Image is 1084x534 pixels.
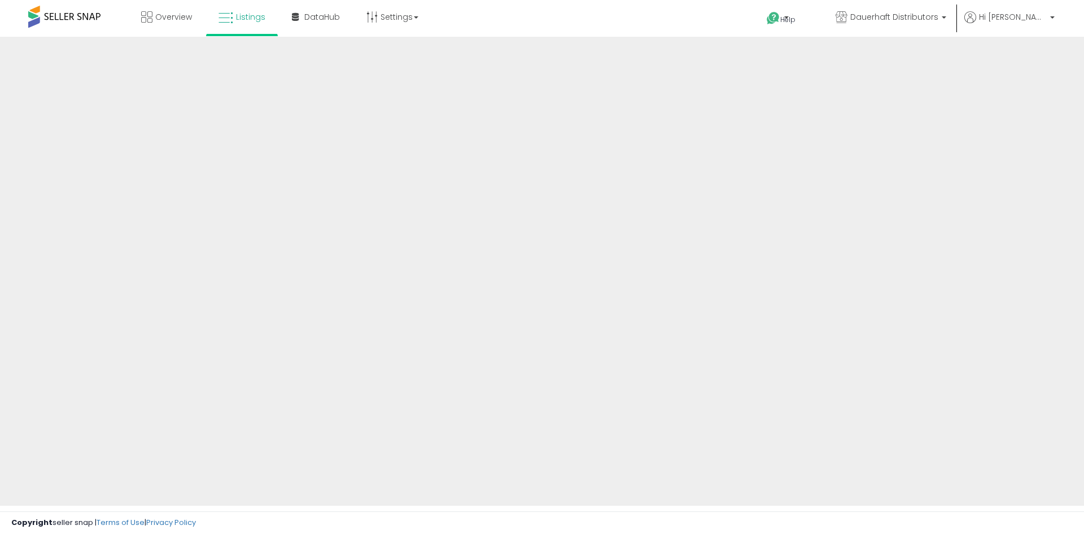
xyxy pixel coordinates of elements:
span: Listings [236,11,265,23]
span: Help [780,15,795,24]
span: Overview [155,11,192,23]
a: Hi [PERSON_NAME] [964,11,1055,37]
span: DataHub [304,11,340,23]
a: Help [758,3,818,37]
span: Hi [PERSON_NAME] [979,11,1047,23]
i: Get Help [766,11,780,25]
span: Dauerhaft Distributors [850,11,938,23]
